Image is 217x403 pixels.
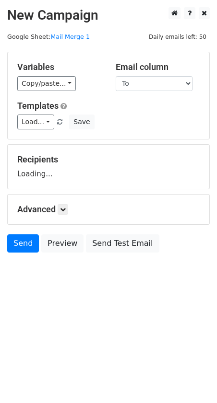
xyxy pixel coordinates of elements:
div: Loading... [17,154,200,179]
span: Daily emails left: 50 [145,32,210,42]
h2: New Campaign [7,7,210,23]
a: Send Test Email [86,234,159,253]
h5: Recipients [17,154,200,165]
a: Daily emails left: 50 [145,33,210,40]
button: Save [69,115,94,129]
h5: Advanced [17,204,200,215]
a: Load... [17,115,54,129]
a: Templates [17,101,59,111]
small: Google Sheet: [7,33,90,40]
a: Mail Merge 1 [50,33,90,40]
h5: Email column [116,62,200,72]
a: Preview [41,234,84,253]
a: Copy/paste... [17,76,76,91]
a: Send [7,234,39,253]
h5: Variables [17,62,101,72]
